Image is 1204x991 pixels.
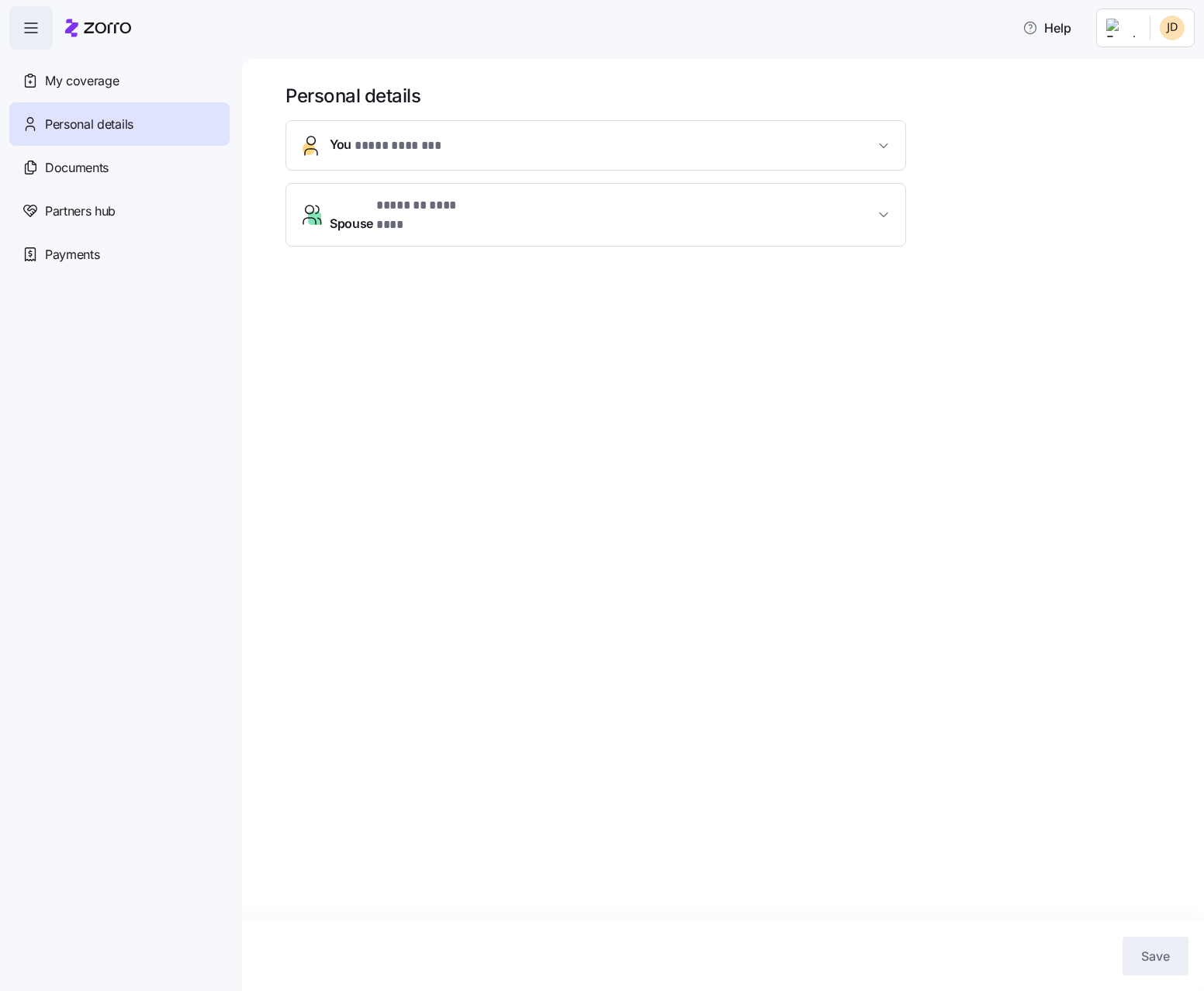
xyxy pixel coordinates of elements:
span: Documents [45,158,109,178]
span: My coverage [45,71,119,91]
a: Partners hub [9,189,230,233]
span: Partners hub [45,202,116,221]
a: My coverage [9,59,230,102]
span: Save [1141,947,1170,965]
span: Spouse [330,196,474,233]
img: 3ec5d2eed06be18bf036042d3b68a05a [1160,16,1185,40]
a: Personal details [9,102,230,146]
a: Payments [9,233,230,276]
img: Employer logo [1106,19,1137,37]
button: Help [1010,12,1084,43]
span: Payments [45,245,99,264]
button: Save [1123,937,1188,975]
span: You [330,135,441,156]
span: Help [1022,19,1071,37]
h1: Personal details [285,84,1182,108]
span: Personal details [45,115,133,134]
a: Documents [9,146,230,189]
